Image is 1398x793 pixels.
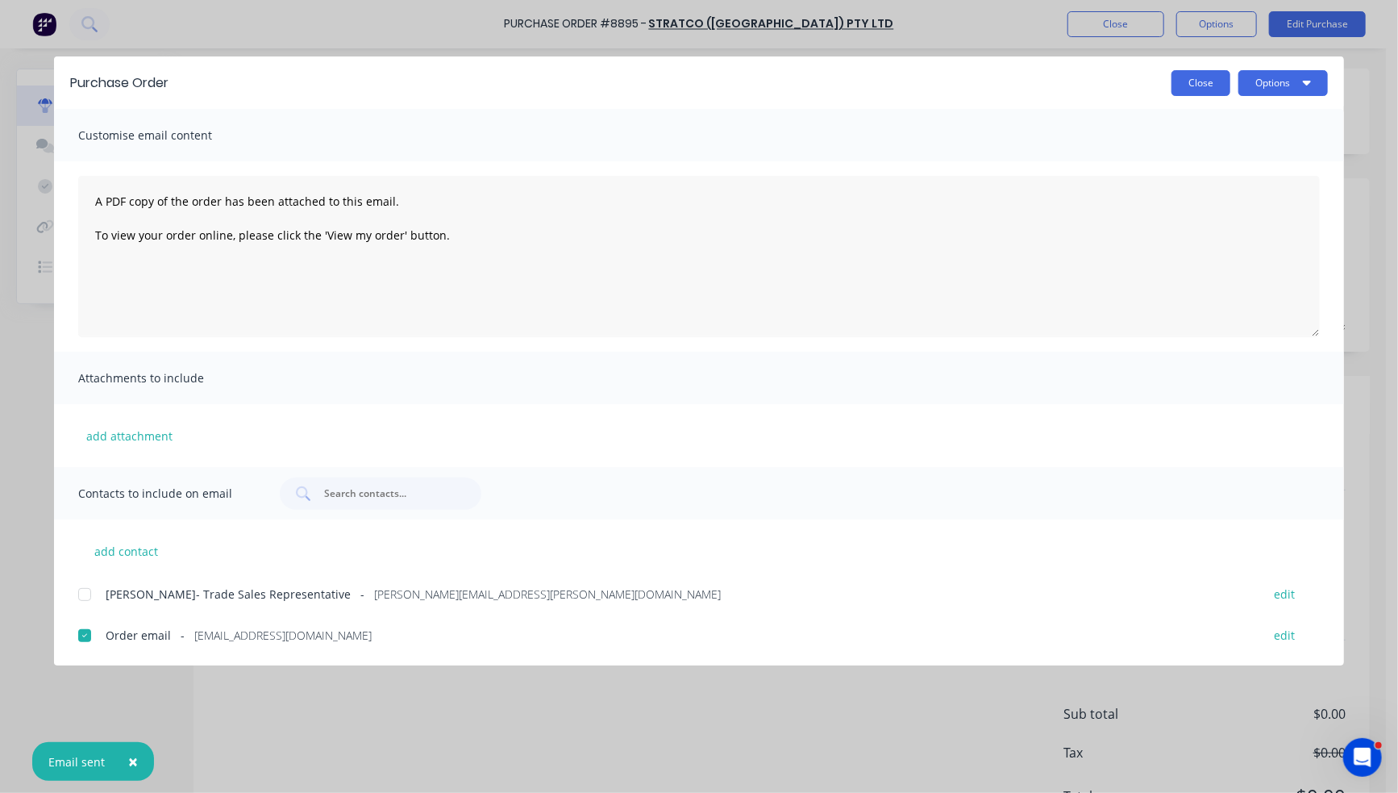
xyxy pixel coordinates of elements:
[48,753,105,770] div: Email sent
[78,424,181,448] button: add attachment
[78,124,256,147] span: Customise email content
[112,742,154,781] button: Close
[1264,582,1304,604] button: edit
[78,176,1320,337] textarea: A PDF copy of the order has been attached to this email. To view your order online, please click ...
[194,627,372,644] span: [EMAIL_ADDRESS][DOMAIN_NAME]
[374,586,721,603] span: [PERSON_NAME][EMAIL_ADDRESS][PERSON_NAME][DOMAIN_NAME]
[1238,70,1328,96] button: Options
[78,539,175,563] button: add contact
[181,627,185,644] span: -
[78,367,256,390] span: Attachments to include
[1343,738,1382,777] iframe: Intercom live chat
[106,586,351,603] span: [PERSON_NAME]- Trade Sales Representative
[1171,70,1230,96] button: Close
[322,486,456,502] input: Search contacts...
[78,482,256,505] span: Contacts to include on email
[360,586,364,603] span: -
[1264,624,1304,646] button: edit
[128,750,138,773] span: ×
[106,627,171,644] span: Order email
[70,73,169,93] div: Purchase Order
